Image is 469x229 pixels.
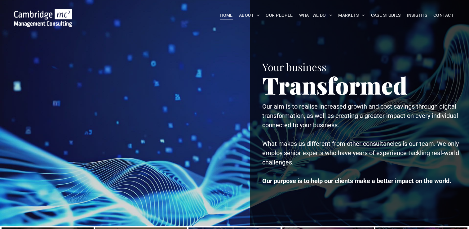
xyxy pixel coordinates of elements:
span: INSIGHTS [407,11,427,20]
span: HOME [220,11,233,20]
span: OUR PEOPLE [266,11,293,20]
a: MARKETS [335,11,368,20]
span: CASE STUDIES [371,11,401,20]
a: ABOUT [236,11,263,20]
span: CONTACT [433,11,454,20]
strong: Our purpose is to help our clients make a better impact on the world. [262,177,451,185]
span: Our aim is to realise increased growth and cost savings through digital transformation, as well a... [262,103,458,129]
span: ABOUT [239,11,260,20]
a: INSIGHTS [404,11,430,20]
a: WHAT WE DO [296,11,335,20]
a: OUR PEOPLE [263,11,296,20]
a: HOME [217,11,236,20]
span: Transformed [262,70,407,101]
span: What makes us different from other consultancies is our team. We only employ senior experts who h... [262,140,459,166]
span: WHAT WE DO [299,11,332,20]
span: MARKETS [338,11,365,20]
a: CASE STUDIES [368,11,404,20]
a: Your Business Transformed | Cambridge Management Consulting [14,10,72,16]
a: CONTACT [430,11,457,20]
img: Go to Homepage [14,9,72,27]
